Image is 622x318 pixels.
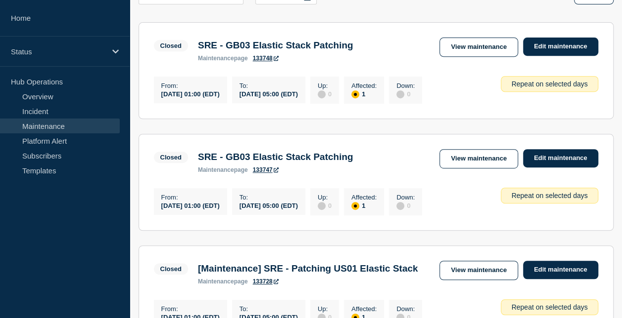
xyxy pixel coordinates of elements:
p: Up : [318,194,332,201]
div: [DATE] 01:00 (EDT) [161,89,220,98]
a: Edit maintenance [523,149,598,167]
span: maintenance [198,278,234,285]
div: 1 [351,89,377,98]
p: Affected : [351,305,377,313]
a: Edit maintenance [523,261,598,279]
p: Down : [396,82,415,89]
p: From : [161,194,220,201]
a: Edit maintenance [523,38,598,56]
p: Down : [396,194,415,201]
h3: SRE - GB03 Elastic Stack Patching [198,152,353,162]
p: Up : [318,82,332,89]
div: 0 [318,201,332,210]
p: To : [239,194,298,201]
p: Down : [396,305,415,313]
a: 133748 [253,55,279,62]
a: 133728 [253,278,279,285]
span: maintenance [198,166,234,173]
div: disabled [396,90,404,98]
div: 0 [396,89,415,98]
div: affected [351,202,359,210]
div: [DATE] 05:00 (EDT) [239,201,298,209]
a: View maintenance [439,38,518,57]
div: 0 [396,201,415,210]
h3: SRE - GB03 Elastic Stack Patching [198,40,353,51]
div: Repeat on selected days [501,76,598,92]
div: 1 [351,201,377,210]
p: page [198,55,248,62]
p: page [198,166,248,173]
a: 133747 [253,166,279,173]
div: Closed [160,154,182,161]
p: Up : [318,305,332,313]
p: From : [161,305,220,313]
h3: [Maintenance] SRE - Patching US01 Elastic Stack [198,263,418,274]
p: Status [11,47,106,56]
div: disabled [318,90,326,98]
p: To : [239,305,298,313]
div: [DATE] 05:00 (EDT) [239,89,298,98]
div: Closed [160,265,182,273]
p: Affected : [351,194,377,201]
span: maintenance [198,55,234,62]
div: Closed [160,42,182,49]
a: View maintenance [439,149,518,168]
p: From : [161,82,220,89]
div: affected [351,90,359,98]
p: page [198,278,248,285]
div: disabled [396,202,404,210]
div: [DATE] 01:00 (EDT) [161,201,220,209]
a: View maintenance [439,261,518,280]
div: Repeat on selected days [501,188,598,203]
div: disabled [318,202,326,210]
p: To : [239,82,298,89]
p: Affected : [351,82,377,89]
div: Repeat on selected days [501,299,598,315]
div: 0 [318,89,332,98]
